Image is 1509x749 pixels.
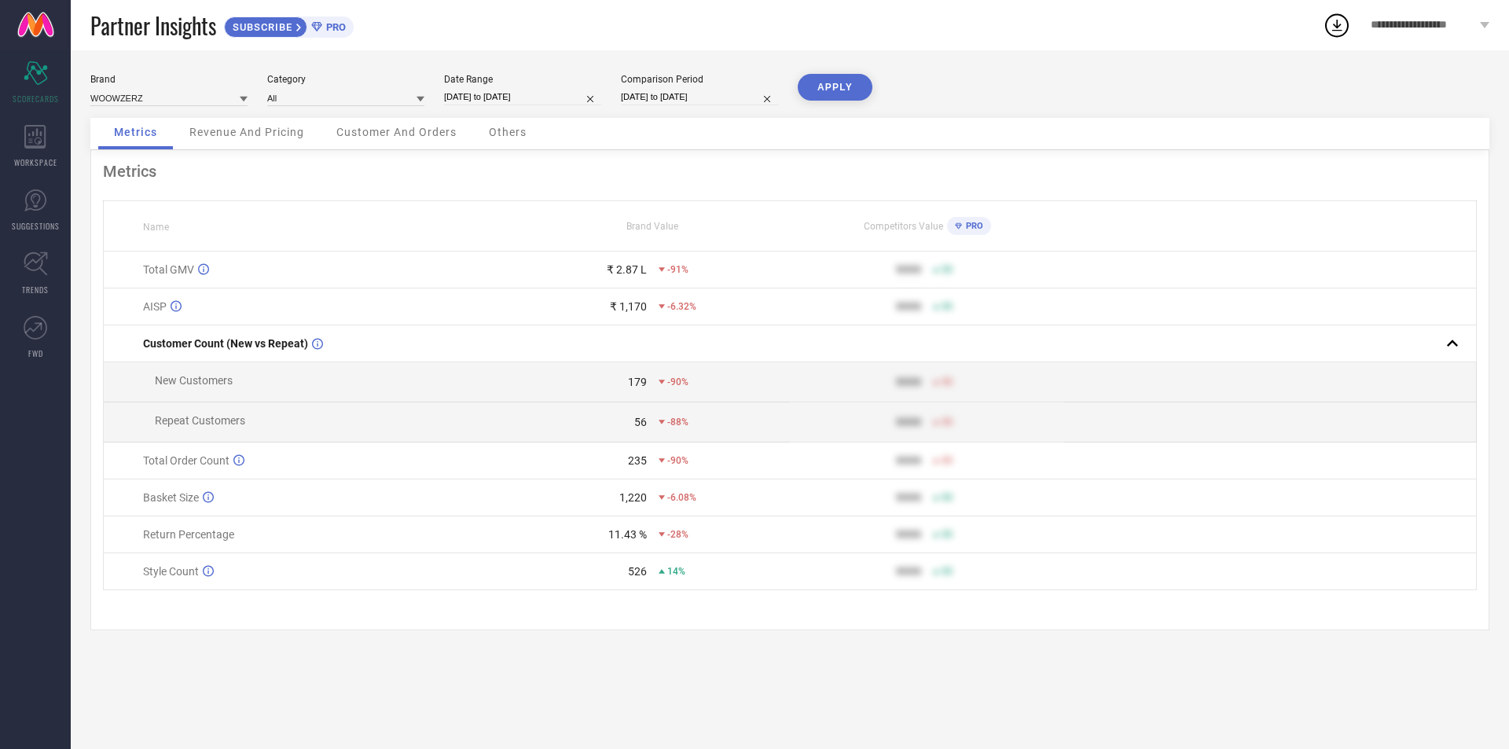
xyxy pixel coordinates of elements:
[12,220,60,232] span: SUGGESTIONS
[143,222,169,233] span: Name
[143,491,199,504] span: Basket Size
[896,454,921,467] div: 9999
[114,126,157,138] span: Metrics
[14,156,57,168] span: WORKSPACE
[896,416,921,428] div: 9999
[942,529,953,540] span: 50
[621,74,778,85] div: Comparison Period
[90,74,248,85] div: Brand
[667,566,685,577] span: 14%
[896,491,921,504] div: 9999
[667,264,688,275] span: -91%
[1323,11,1351,39] div: Open download list
[143,454,229,467] span: Total Order Count
[628,565,647,578] div: 526
[628,376,647,388] div: 179
[667,529,688,540] span: -28%
[864,221,943,232] span: Competitors Value
[942,301,953,312] span: 50
[667,492,696,503] span: -6.08%
[143,528,234,541] span: Return Percentage
[22,284,49,296] span: TRENDS
[267,74,424,85] div: Category
[155,374,233,387] span: New Customers
[13,93,59,105] span: SCORECARDS
[667,455,688,466] span: -90%
[628,454,647,467] div: 235
[610,300,647,313] div: ₹ 1,170
[225,21,296,33] span: SUBSCRIBE
[224,13,354,38] a: SUBSCRIBEPRO
[896,528,921,541] div: 9999
[143,263,194,276] span: Total GMV
[103,162,1477,181] div: Metrics
[143,337,308,350] span: Customer Count (New vs Repeat)
[608,528,647,541] div: 11.43 %
[621,89,778,105] input: Select comparison period
[896,376,921,388] div: 9999
[942,376,953,387] span: 50
[444,74,601,85] div: Date Range
[634,416,647,428] div: 56
[607,263,647,276] div: ₹ 2.87 L
[189,126,304,138] span: Revenue And Pricing
[143,565,199,578] span: Style Count
[942,264,953,275] span: 50
[667,376,688,387] span: -90%
[444,89,601,105] input: Select date range
[942,492,953,503] span: 50
[155,414,245,427] span: Repeat Customers
[489,126,527,138] span: Others
[143,300,167,313] span: AISP
[896,263,921,276] div: 9999
[667,301,696,312] span: -6.32%
[626,221,678,232] span: Brand Value
[28,347,43,359] span: FWD
[896,300,921,313] div: 9999
[322,21,346,33] span: PRO
[942,566,953,577] span: 50
[896,565,921,578] div: 9999
[962,221,983,231] span: PRO
[336,126,457,138] span: Customer And Orders
[798,74,872,101] button: APPLY
[667,417,688,428] span: -88%
[942,455,953,466] span: 50
[90,9,216,42] span: Partner Insights
[619,491,647,504] div: 1,220
[942,417,953,428] span: 50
